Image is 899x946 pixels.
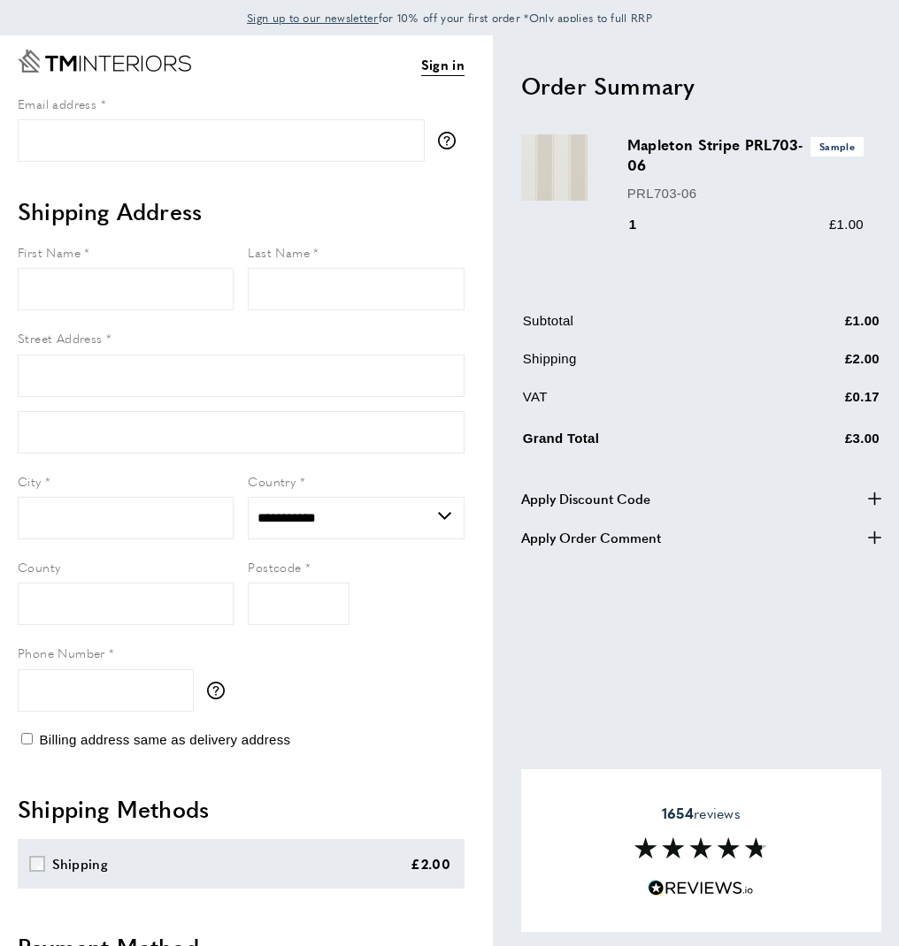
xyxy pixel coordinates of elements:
div: £2.00 [411,853,450,874]
div: 1 [627,214,662,235]
td: Shipping [523,348,767,383]
span: Sign up to our newsletter [247,10,379,26]
input: Billing address same as delivery address [21,733,33,744]
span: County [18,558,60,576]
span: £1.00 [829,217,864,232]
img: Reviews section [634,837,767,858]
span: Sample [811,137,864,156]
h2: Shipping Address [18,195,465,227]
p: PRL703-06 [627,183,864,204]
span: City [18,472,42,490]
span: Phone Number [18,644,105,661]
span: Country [248,472,296,490]
td: £3.00 [769,424,880,462]
a: Sign in [421,54,465,76]
span: Street Address [18,329,103,347]
td: £0.17 [769,386,880,421]
span: Last Name [248,243,310,261]
span: for 10% off your first order *Only applies to full RRP [247,10,652,26]
span: reviews [662,805,741,822]
img: Reviews.io 5 stars [648,880,754,896]
span: Email address [18,95,96,112]
h2: Shipping Methods [18,793,465,825]
td: VAT [523,386,767,421]
span: Apply Order Comment [521,527,661,548]
div: Shipping [52,853,108,874]
button: More information [438,132,465,149]
h3: Mapleton Stripe PRL703-06 [627,134,864,175]
td: Subtotal [523,310,767,345]
td: Grand Total [523,424,767,462]
span: Billing address same as delivery address [39,732,290,747]
span: First Name [18,243,81,261]
strong: 1654 [662,803,694,823]
span: Apply Discount Code [521,488,650,509]
button: More information [207,682,234,699]
a: Go to Home page [18,50,191,72]
a: Sign up to our newsletter [247,9,379,27]
td: £1.00 [769,310,880,345]
td: £2.00 [769,348,880,383]
span: Postcode [248,558,301,576]
img: Mapleton Stripe PRL703-06 [521,134,588,201]
h2: Order Summary [521,70,881,102]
